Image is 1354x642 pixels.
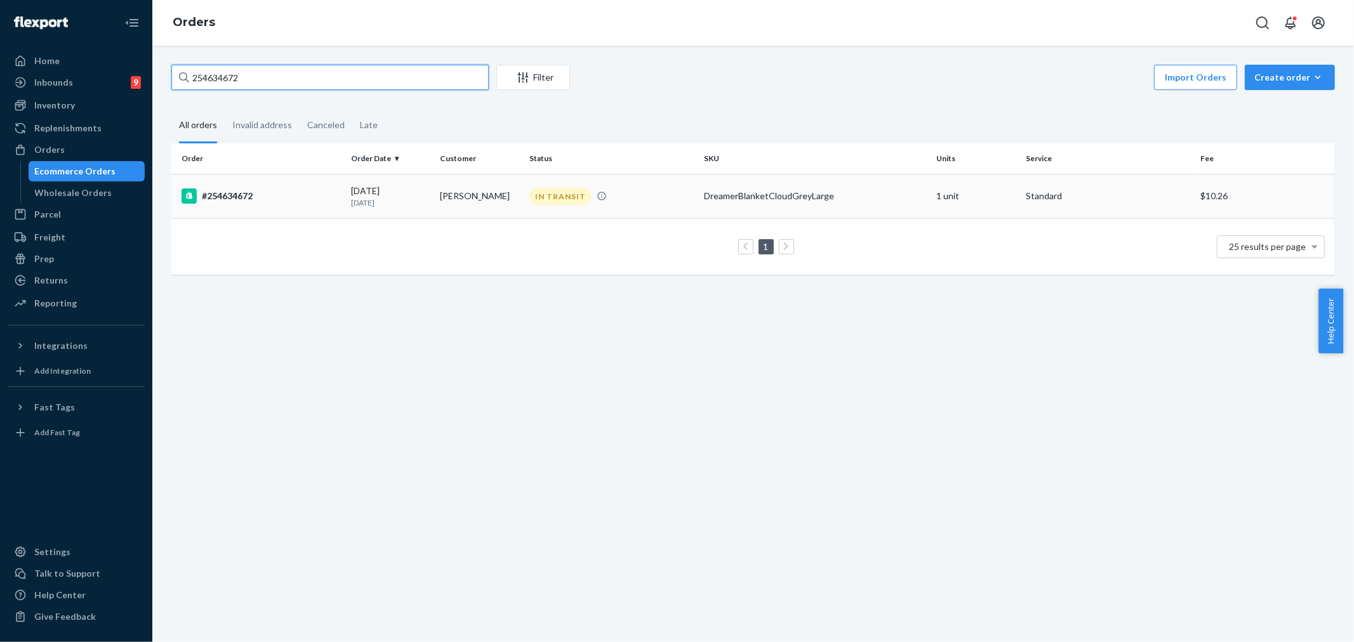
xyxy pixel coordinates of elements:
[29,183,145,203] a: Wholesale Orders
[761,241,771,252] a: Page 1 is your current page
[8,72,145,93] a: Inbounds9
[497,71,569,84] div: Filter
[171,143,346,174] th: Order
[1195,174,1335,218] td: $10.26
[524,143,699,174] th: Status
[8,293,145,313] a: Reporting
[34,274,68,287] div: Returns
[8,423,145,443] a: Add Fast Tag
[34,55,60,67] div: Home
[351,185,430,208] div: [DATE]
[131,76,141,89] div: 9
[29,161,145,181] a: Ecommerce Orders
[1278,10,1303,36] button: Open notifications
[8,606,145,627] button: Give Feedback
[1250,10,1275,36] button: Open Search Box
[8,361,145,381] a: Add Integration
[182,188,341,204] div: #254634672
[8,227,145,247] a: Freight
[496,65,570,90] button: Filter
[699,143,932,174] th: SKU
[34,365,91,376] div: Add Integration
[232,108,292,141] div: Invalid address
[1306,10,1331,36] button: Open account menu
[1026,190,1190,202] p: Standard
[8,585,145,605] a: Help Center
[34,252,54,265] div: Prep
[34,208,61,221] div: Parcel
[8,51,145,71] a: Home
[34,610,96,623] div: Give Feedback
[8,95,145,115] a: Inventory
[8,140,145,160] a: Orders
[1195,143,1335,174] th: Fee
[34,297,77,310] div: Reporting
[932,143,1021,174] th: Units
[1254,71,1325,84] div: Create order
[171,65,489,90] input: Search orders
[1154,65,1237,90] button: Import Orders
[14,16,68,29] img: Flexport logo
[34,589,86,601] div: Help Center
[704,190,927,202] div: DreamerBlanketCloudGreyLarge
[34,427,80,438] div: Add Fast Tag
[1245,65,1335,90] button: Create order
[179,108,217,143] div: All orders
[1318,289,1343,353] button: Help Center
[35,187,112,199] div: Wholesale Orders
[34,122,102,134] div: Replenishments
[8,563,145,584] a: Talk to Support
[34,143,65,156] div: Orders
[34,401,75,414] div: Fast Tags
[8,249,145,269] a: Prep
[346,143,435,174] th: Order Date
[8,204,145,225] a: Parcel
[435,174,524,218] td: [PERSON_NAME]
[173,15,215,29] a: Orders
[163,4,225,41] ol: breadcrumbs
[35,165,116,178] div: Ecommerce Orders
[34,339,88,352] div: Integrations
[8,118,145,138] a: Replenishments
[8,336,145,356] button: Integrations
[8,397,145,417] button: Fast Tags
[8,542,145,562] a: Settings
[932,174,1021,218] td: 1 unit
[351,197,430,208] p: [DATE]
[307,108,345,141] div: Canceled
[529,188,592,205] div: IN TRANSIT
[34,76,73,89] div: Inbounds
[440,153,519,164] div: Customer
[1230,241,1306,252] span: 25 results per page
[360,108,378,141] div: Late
[34,546,70,558] div: Settings
[8,270,145,291] a: Returns
[34,231,65,244] div: Freight
[34,99,75,112] div: Inventory
[119,10,145,36] button: Close Navigation
[1021,143,1195,174] th: Service
[34,567,100,580] div: Talk to Support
